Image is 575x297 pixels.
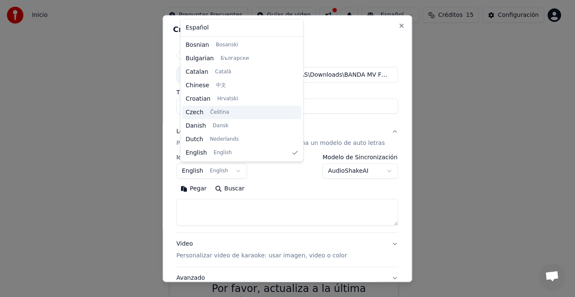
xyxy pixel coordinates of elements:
[186,41,209,49] span: Bosnian
[217,96,238,102] span: Hrvatski
[210,109,229,116] span: Čeština
[186,149,207,157] span: English
[214,150,232,156] span: English
[221,55,249,62] span: Български
[186,135,203,144] span: Dutch
[186,24,209,32] span: Español
[186,54,214,63] span: Bulgarian
[186,68,208,76] span: Catalan
[210,136,239,143] span: Nederlands
[216,82,226,89] span: 中文
[186,95,210,103] span: Croatian
[186,108,203,117] span: Czech
[186,122,206,130] span: Danish
[186,81,209,90] span: Chinese
[215,69,231,75] span: Català
[213,123,228,129] span: Dansk
[216,42,238,48] span: Bosanski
